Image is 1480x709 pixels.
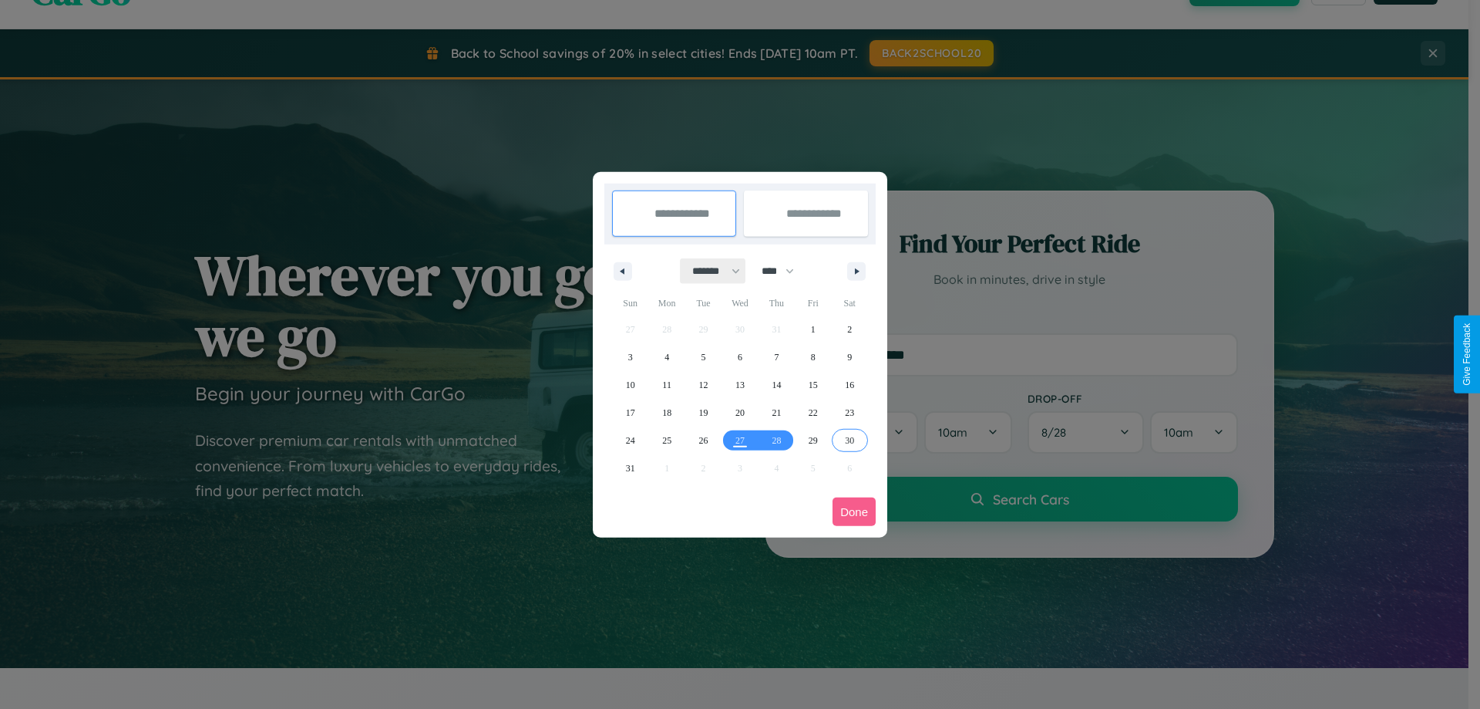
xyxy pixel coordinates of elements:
[721,291,758,316] span: Wed
[795,371,831,399] button: 15
[721,427,758,454] button: 27
[832,399,868,427] button: 23
[795,343,831,371] button: 8
[811,316,816,343] span: 1
[612,427,648,454] button: 24
[795,291,831,316] span: Fri
[626,427,635,454] span: 24
[758,343,795,371] button: 7
[664,343,669,371] span: 4
[758,371,795,399] button: 14
[685,427,721,454] button: 26
[832,343,868,371] button: 9
[612,399,648,427] button: 17
[832,371,868,399] button: 16
[1461,323,1472,386] div: Give Feedback
[845,399,854,427] span: 23
[648,343,684,371] button: 4
[832,498,876,526] button: Done
[832,291,868,316] span: Sat
[832,316,868,343] button: 2
[832,427,868,454] button: 30
[685,343,721,371] button: 5
[845,371,854,399] span: 16
[847,316,852,343] span: 2
[701,343,706,371] span: 5
[685,399,721,427] button: 19
[809,399,818,427] span: 22
[648,427,684,454] button: 25
[648,291,684,316] span: Mon
[772,399,781,427] span: 21
[699,427,708,454] span: 26
[612,371,648,399] button: 10
[758,399,795,427] button: 21
[809,371,818,399] span: 15
[648,371,684,399] button: 11
[699,399,708,427] span: 19
[735,427,745,454] span: 27
[721,343,758,371] button: 6
[628,343,633,371] span: 3
[758,427,795,454] button: 28
[774,343,779,371] span: 7
[662,427,671,454] span: 25
[685,371,721,399] button: 12
[735,371,745,399] span: 13
[809,427,818,454] span: 29
[662,399,671,427] span: 18
[811,343,816,371] span: 8
[772,427,781,454] span: 28
[721,371,758,399] button: 13
[612,291,648,316] span: Sun
[626,399,635,427] span: 17
[847,343,852,371] span: 9
[795,399,831,427] button: 22
[626,454,635,482] span: 31
[648,399,684,427] button: 18
[795,316,831,343] button: 1
[845,427,854,454] span: 30
[721,399,758,427] button: 20
[738,343,742,371] span: 6
[685,291,721,316] span: Tue
[795,427,831,454] button: 29
[626,371,635,399] span: 10
[699,371,708,399] span: 12
[662,371,671,399] span: 11
[758,291,795,316] span: Thu
[612,343,648,371] button: 3
[612,454,648,482] button: 31
[772,371,781,399] span: 14
[735,399,745,427] span: 20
